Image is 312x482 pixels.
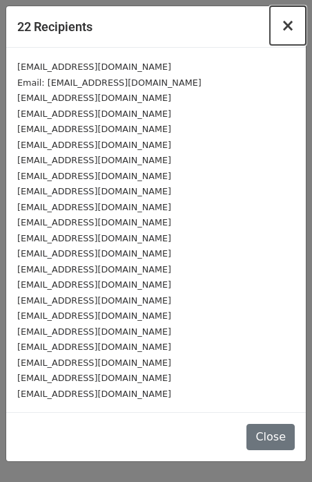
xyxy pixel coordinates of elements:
[17,171,171,181] small: [EMAIL_ADDRESS][DOMAIN_NAME]
[17,358,171,368] small: [EMAIL_ADDRESS][DOMAIN_NAME]
[281,16,295,35] span: ×
[17,217,171,228] small: [EMAIL_ADDRESS][DOMAIN_NAME]
[17,248,171,259] small: [EMAIL_ADDRESS][DOMAIN_NAME]
[17,109,171,119] small: [EMAIL_ADDRESS][DOMAIN_NAME]
[17,62,171,72] small: [EMAIL_ADDRESS][DOMAIN_NAME]
[17,124,171,134] small: [EMAIL_ADDRESS][DOMAIN_NAME]
[17,77,202,88] small: Email: [EMAIL_ADDRESS][DOMAIN_NAME]
[17,186,171,196] small: [EMAIL_ADDRESS][DOMAIN_NAME]
[17,93,171,103] small: [EMAIL_ADDRESS][DOMAIN_NAME]
[17,140,171,150] small: [EMAIL_ADDRESS][DOMAIN_NAME]
[17,17,92,36] h5: 22 Recipients
[17,310,171,321] small: [EMAIL_ADDRESS][DOMAIN_NAME]
[17,155,171,165] small: [EMAIL_ADDRESS][DOMAIN_NAME]
[17,202,171,212] small: [EMAIL_ADDRESS][DOMAIN_NAME]
[270,6,306,45] button: Close
[17,279,171,290] small: [EMAIL_ADDRESS][DOMAIN_NAME]
[17,373,171,383] small: [EMAIL_ADDRESS][DOMAIN_NAME]
[17,295,171,306] small: [EMAIL_ADDRESS][DOMAIN_NAME]
[17,389,171,399] small: [EMAIL_ADDRESS][DOMAIN_NAME]
[243,416,312,482] iframe: Chat Widget
[17,264,171,275] small: [EMAIL_ADDRESS][DOMAIN_NAME]
[17,342,171,352] small: [EMAIL_ADDRESS][DOMAIN_NAME]
[17,233,171,243] small: [EMAIL_ADDRESS][DOMAIN_NAME]
[17,326,171,337] small: [EMAIL_ADDRESS][DOMAIN_NAME]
